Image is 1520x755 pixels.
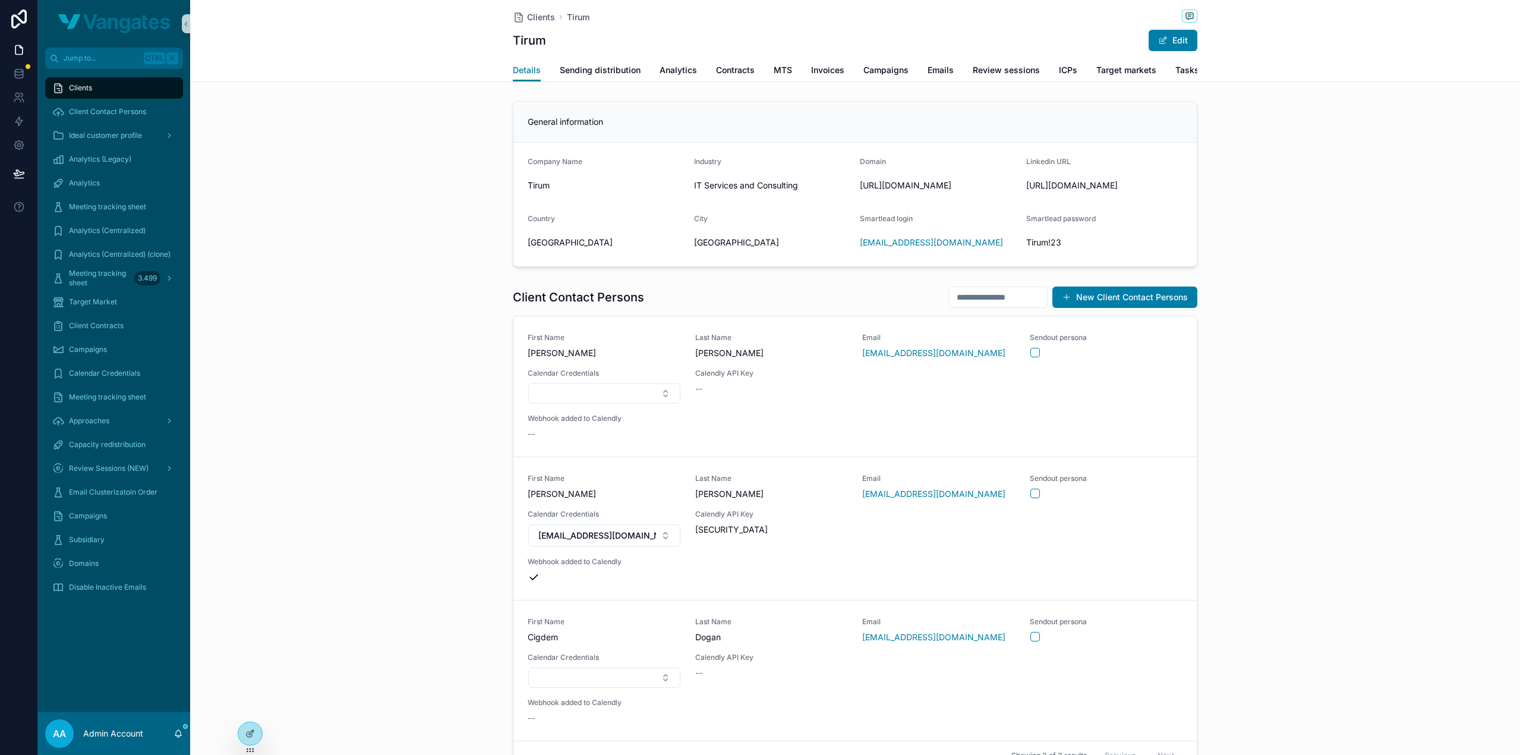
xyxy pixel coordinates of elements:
a: Meeting tracking sheet3.499 [45,268,183,289]
h1: Tirum [513,32,546,49]
a: Analytics (Legacy) [45,149,183,170]
a: Clients [45,77,183,99]
span: Webhook added to Calendly [528,414,681,423]
a: Calendar Credentials [45,363,183,384]
a: Campaigns [863,59,909,83]
span: [PERSON_NAME] [528,488,681,500]
span: First Name [528,474,681,483]
span: Subsidiary [69,535,105,545]
span: Capacity redistribution [69,440,146,449]
span: General information [528,117,603,127]
span: Target Market [69,297,117,307]
span: Approaches [69,416,109,426]
span: Details [513,64,541,76]
a: New Client Contact Persons [1052,287,1197,308]
a: Tasks [1175,59,1199,83]
span: AA [53,726,66,741]
a: Approaches [45,410,183,432]
span: Emails [928,64,954,76]
a: Review sessions [973,59,1040,83]
span: IT Services and Consulting [694,180,851,191]
span: Tasks [1175,64,1199,76]
span: City [694,214,708,223]
a: First Name[PERSON_NAME]Last Name[PERSON_NAME]Email[EMAIL_ADDRESS][DOMAIN_NAME]Sendout personaCale... [513,316,1197,457]
span: Analytics [660,64,697,76]
a: Domains [45,553,183,574]
a: Contracts [716,59,755,83]
span: Last Name [695,333,849,342]
span: Email [862,474,1016,483]
span: Webhook added to Calendly [528,557,681,567]
span: [EMAIL_ADDRESS][DOMAIN_NAME] [538,530,656,542]
a: Tirum [567,11,589,23]
span: Calendar Credentials [528,653,681,662]
span: Industry [694,157,721,166]
span: Company Name [528,157,582,166]
a: [EMAIL_ADDRESS][DOMAIN_NAME] [862,488,1005,500]
span: Analytics (Centralized) [69,226,146,235]
span: First Name [528,617,681,627]
span: Tirum!23 [1026,237,1183,248]
span: Target markets [1096,64,1156,76]
span: Cigdem [528,631,681,643]
span: [GEOGRAPHIC_DATA] [694,237,851,248]
span: Sendout persona [1030,333,1183,342]
span: Domains [69,559,99,568]
a: Analytics [45,172,183,194]
span: Tirum [528,180,685,191]
span: Calendar Credentials [528,509,681,519]
span: Email [862,333,1016,342]
a: Sending distribution [560,59,641,83]
span: Dogan [695,631,849,643]
span: Analytics (Centralized) (clone) [69,250,171,259]
span: Sendout persona [1030,617,1183,627]
button: Select Button [528,383,680,404]
a: Client Contracts [45,315,183,336]
span: Client Contact Persons [69,107,146,117]
span: Review sessions [973,64,1040,76]
span: Clients [69,83,92,93]
span: Campaigns [69,345,107,354]
span: Email [862,617,1016,627]
span: Meeting tracking sheet [69,202,146,212]
a: Invoices [811,59,844,83]
div: 3.499 [134,271,160,285]
span: Ideal customer profile [69,131,142,140]
a: Clients [513,11,555,23]
a: [EMAIL_ADDRESS][DOMAIN_NAME] [860,237,1003,248]
a: Ideal customer profile [45,125,183,146]
span: Meeting tracking sheet [69,392,146,402]
a: Emails [928,59,954,83]
span: Calendar Credentials [69,369,140,378]
span: [PERSON_NAME] [528,347,681,359]
span: First Name [528,333,681,342]
span: Analytics (Legacy) [69,155,131,164]
span: Ctrl [144,52,165,64]
a: ICPs [1059,59,1077,83]
a: Campaigns [45,339,183,360]
span: Webhook added to Calendly [528,698,681,707]
a: First Name[PERSON_NAME]Last Name[PERSON_NAME]Email[EMAIL_ADDRESS][DOMAIN_NAME]Sendout personaCale... [513,457,1197,600]
span: -- [695,667,702,679]
a: First NameCigdemLast NameDoganEmail[EMAIL_ADDRESS][DOMAIN_NAME]Sendout personaCalendar Credential... [513,600,1197,741]
div: scrollable content [38,69,190,614]
span: Calendly API Key [695,369,1183,378]
span: Campaigns [69,511,107,521]
a: Target markets [1096,59,1156,83]
a: Campaigns [45,505,183,527]
span: [URL][DOMAIN_NAME] [860,180,1017,191]
a: Analytics (Centralized) [45,220,183,241]
span: Sendout persona [1030,474,1183,483]
a: [EMAIL_ADDRESS][DOMAIN_NAME] [862,631,1005,643]
span: Jump to... [64,54,139,63]
a: Email Clusterizatoin Order [45,482,183,503]
span: [PERSON_NAME] [695,488,849,500]
span: Smartlead login [860,214,913,223]
span: Calendly API Key [695,653,1183,662]
span: -- [528,428,535,440]
span: [URL][DOMAIN_NAME] [1026,180,1183,191]
span: Review Sessions (NEW) [69,464,149,473]
a: Disable Inactive Emails [45,577,183,598]
a: Details [513,59,541,82]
